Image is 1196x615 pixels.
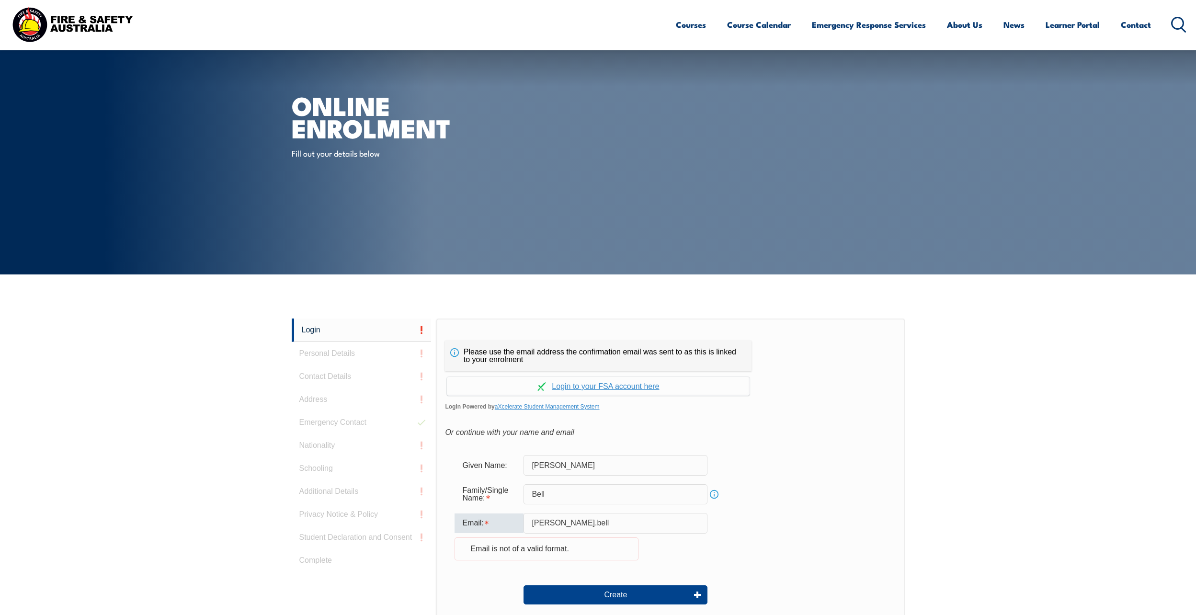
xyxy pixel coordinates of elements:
[455,456,524,474] div: Given Name:
[812,12,926,37] a: Emergency Response Services
[292,148,467,159] p: Fill out your details below
[537,382,546,391] img: Log in withaxcelerate
[676,12,706,37] a: Courses
[1003,12,1025,37] a: News
[455,537,638,560] div: Email is not of a valid format.
[524,585,707,604] button: Create
[445,399,896,414] span: Login Powered by
[1121,12,1151,37] a: Contact
[455,481,524,507] div: Family/Single Name is required.
[292,94,528,138] h1: Online Enrolment
[445,425,896,440] div: Or continue with your name and email
[1046,12,1100,37] a: Learner Portal
[727,12,791,37] a: Course Calendar
[495,403,600,410] a: aXcelerate Student Management System
[947,12,982,37] a: About Us
[445,341,752,371] div: Please use the email address the confirmation email was sent to as this is linked to your enrolment
[455,513,524,533] div: Email is required.
[292,319,432,342] a: Login
[707,488,721,501] a: Info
